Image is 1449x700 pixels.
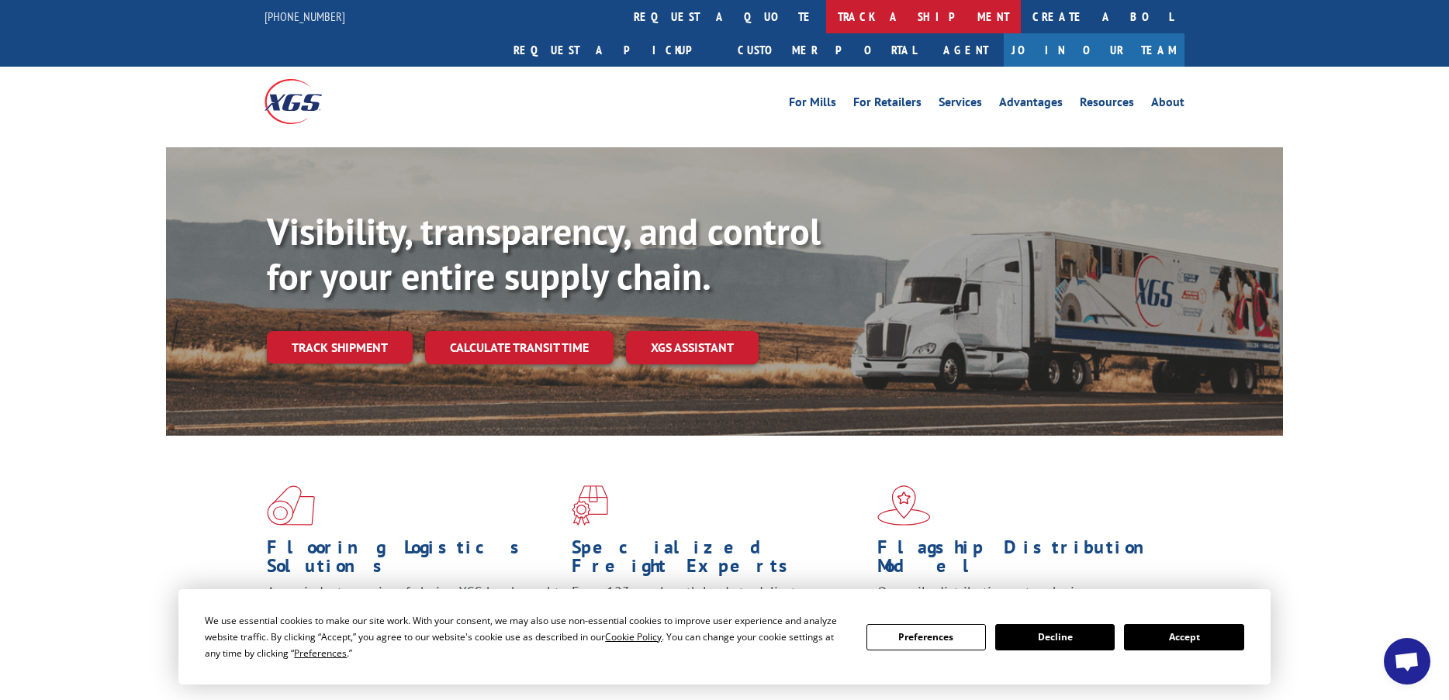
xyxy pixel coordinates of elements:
[572,538,865,583] h1: Specialized Freight Experts
[866,624,986,650] button: Preferences
[995,624,1115,650] button: Decline
[1124,624,1243,650] button: Accept
[877,538,1171,583] h1: Flagship Distribution Model
[205,612,847,661] div: We use essential cookies to make our site work. With your consent, we may also use non-essential ...
[267,331,413,364] a: Track shipment
[1384,638,1430,684] div: Open chat
[294,647,347,660] span: Preferences
[178,589,1271,684] div: Cookie Consent Prompt
[939,96,982,113] a: Services
[267,207,821,300] b: Visibility, transparency, and control for your entire supply chain.
[572,583,865,652] p: From 123 overlength loads to delicate cargo, our experienced staff knows the best way to move you...
[999,96,1063,113] a: Advantages
[726,33,928,67] a: Customer Portal
[502,33,726,67] a: Request a pickup
[605,630,662,643] span: Cookie Policy
[1151,96,1184,113] a: About
[1080,96,1134,113] a: Resources
[928,33,1004,67] a: Agent
[267,485,315,526] img: xgs-icon-total-supply-chain-intelligence-red
[789,96,836,113] a: For Mills
[1004,33,1184,67] a: Join Our Team
[265,9,345,24] a: [PHONE_NUMBER]
[853,96,922,113] a: For Retailers
[877,485,931,526] img: xgs-icon-flagship-distribution-model-red
[425,331,614,364] a: Calculate transit time
[626,331,759,364] a: XGS ASSISTANT
[572,485,608,526] img: xgs-icon-focused-on-flooring-red
[267,583,559,638] span: As an industry carrier of choice, XGS has brought innovation and dedication to flooring logistics...
[877,583,1163,619] span: Our agile distribution network gives you nationwide inventory management on demand.
[267,538,560,583] h1: Flooring Logistics Solutions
